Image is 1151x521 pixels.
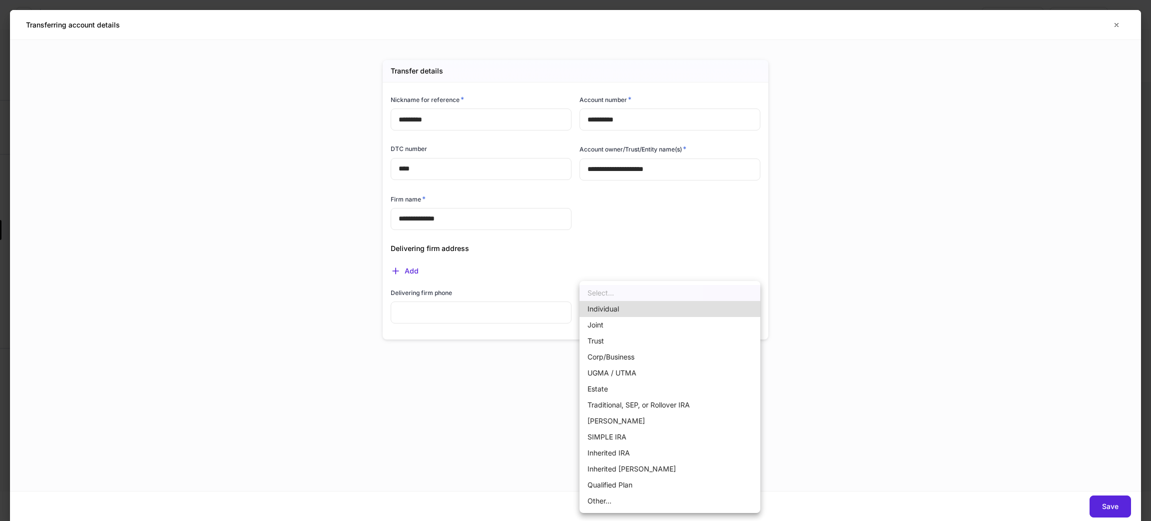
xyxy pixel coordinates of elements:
[579,477,760,493] li: Qualified Plan
[579,317,760,333] li: Joint
[579,333,760,349] li: Trust
[579,397,760,413] li: Traditional, SEP, or Rollover IRA
[579,413,760,429] li: [PERSON_NAME]
[579,429,760,445] li: SIMPLE IRA
[579,461,760,477] li: Inherited [PERSON_NAME]
[579,493,760,509] li: Other...
[579,301,760,317] li: Individual
[579,381,760,397] li: Estate
[579,445,760,461] li: Inherited IRA
[579,349,760,365] li: Corp/Business
[579,365,760,381] li: UGMA / UTMA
